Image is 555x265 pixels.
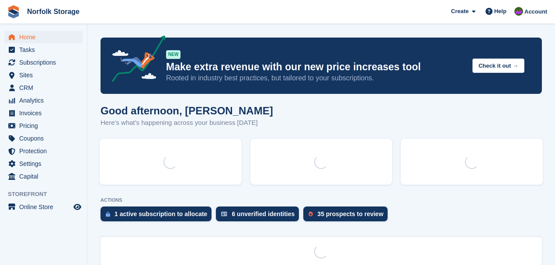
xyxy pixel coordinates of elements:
[451,7,468,16] span: Create
[166,73,465,83] p: Rooted in industry best practices, but tailored to your subscriptions.
[4,56,83,69] a: menu
[101,118,273,128] p: Here's what's happening across your business [DATE]
[19,107,72,119] span: Invoices
[472,59,524,73] button: Check it out →
[166,50,180,59] div: NEW
[8,190,87,199] span: Storefront
[19,170,72,182] span: Capital
[4,120,83,132] a: menu
[4,107,83,119] a: menu
[7,5,20,18] img: stora-icon-8386f47178a22dfd0bd8f6a31ec36ba5ce8667c1dd55bd0f319d3a0aa187defe.svg
[4,44,83,56] a: menu
[4,31,83,43] a: menu
[19,56,72,69] span: Subscriptions
[4,82,83,94] a: menu
[216,206,303,226] a: 6 unverified identities
[101,105,273,117] h1: Good afternoon, [PERSON_NAME]
[19,158,72,170] span: Settings
[4,132,83,145] a: menu
[19,82,72,94] span: CRM
[4,170,83,182] a: menu
[303,206,392,226] a: 35 prospects to review
[221,211,227,217] img: verify_identity-adf6edd0f0f0b5bbfe63781bf79b02c33cf7c696d77639b501bdc392416b5a36.svg
[4,94,83,107] a: menu
[114,210,207,217] div: 1 active subscription to allocate
[19,69,72,81] span: Sites
[19,44,72,56] span: Tasks
[232,210,295,217] div: 6 unverified identities
[72,202,83,212] a: Preview store
[317,210,383,217] div: 35 prospects to review
[166,61,465,73] p: Make extra revenue with our new price increases tool
[524,7,547,16] span: Account
[4,158,83,170] a: menu
[19,120,72,132] span: Pricing
[19,201,72,213] span: Online Store
[101,206,216,226] a: 1 active subscription to allocate
[24,4,83,19] a: Norfolk Storage
[19,94,72,107] span: Analytics
[494,7,506,16] span: Help
[101,197,542,203] p: ACTIONS
[106,211,110,217] img: active_subscription_to_allocate_icon-d502201f5373d7db506a760aba3b589e785aa758c864c3986d89f69b8ff3...
[514,7,523,16] img: Tom Pearson
[19,31,72,43] span: Home
[309,211,313,217] img: prospect-51fa495bee0391a8d652442698ab0144808aea92771e9ea1ae160a38d050c398.svg
[4,69,83,81] a: menu
[19,145,72,157] span: Protection
[4,201,83,213] a: menu
[19,132,72,145] span: Coupons
[4,145,83,157] a: menu
[104,35,166,85] img: price-adjustments-announcement-icon-8257ccfd72463d97f412b2fc003d46551f7dbcb40ab6d574587a9cd5c0d94...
